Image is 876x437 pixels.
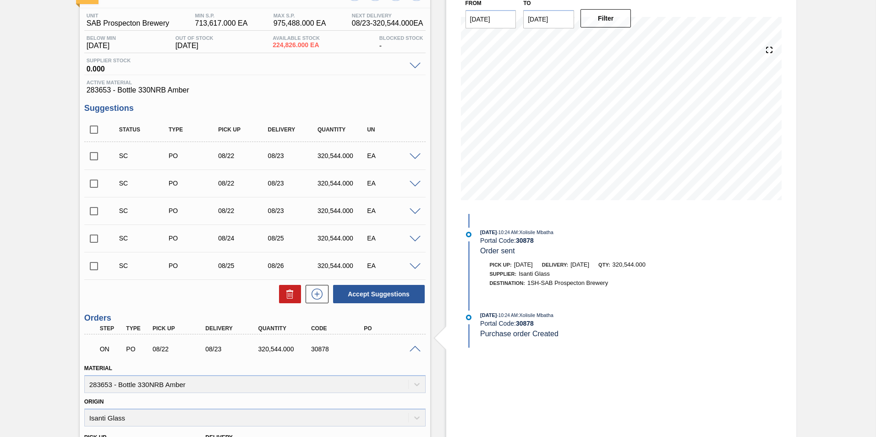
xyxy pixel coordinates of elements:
[465,10,516,28] input: mm/dd/yyyy
[315,180,371,187] div: 320,544.000
[216,262,271,269] div: 08/25/2025
[361,325,421,332] div: PO
[309,325,368,332] div: Code
[266,207,321,214] div: 08/23/2025
[480,229,497,235] span: [DATE]
[87,80,423,85] span: Active Material
[203,345,262,353] div: 08/23/2025
[301,285,328,303] div: New suggestion
[480,247,515,255] span: Order sent
[87,13,170,18] span: Unit
[216,152,271,159] div: 08/22/2025
[87,86,423,94] span: 283653 - Bottle 330NRB Amber
[490,280,525,286] span: Destination:
[274,285,301,303] div: Delete Suggestions
[466,232,471,237] img: atual
[87,42,116,50] span: [DATE]
[100,345,123,353] p: ON
[266,262,321,269] div: 08/26/2025
[195,19,248,27] span: 713,617.000 EA
[216,235,271,242] div: 08/24/2025
[273,42,320,49] span: 224,826.000 EA
[166,235,222,242] div: Purchase order
[87,58,405,63] span: Supplier Stock
[117,207,172,214] div: Suggestion Created
[117,126,172,133] div: Status
[117,180,172,187] div: Suggestion Created
[365,126,420,133] div: UN
[98,325,125,332] div: Step
[87,63,405,72] span: 0.000
[274,19,326,27] span: 975,488.000 EA
[315,126,371,133] div: Quantity
[497,313,518,318] span: - 10:24 AM
[379,35,423,41] span: Blocked Stock
[166,207,222,214] div: Purchase order
[315,235,371,242] div: 320,544.000
[480,237,698,244] div: Portal Code:
[203,325,262,332] div: Delivery
[480,312,497,318] span: [DATE]
[87,35,116,41] span: Below Min
[256,325,315,332] div: Quantity
[480,330,558,338] span: Purchase order Created
[518,312,553,318] span: : Xolisile Mbatha
[613,261,646,268] span: 320,544.000
[274,13,326,18] span: MAX S.P.
[542,262,568,268] span: Delivery:
[365,207,420,214] div: EA
[365,152,420,159] div: EA
[309,345,368,353] div: 30878
[266,180,321,187] div: 08/23/2025
[150,345,209,353] div: 08/22/2025
[377,35,426,50] div: -
[497,230,518,235] span: - 10:24 AM
[98,339,125,359] div: Negotiating Order
[216,180,271,187] div: 08/22/2025
[166,126,222,133] div: Type
[328,284,426,304] div: Accept Suggestions
[570,261,589,268] span: [DATE]
[124,345,151,353] div: Purchase order
[519,270,550,277] span: Isanti Glass
[365,262,420,269] div: EA
[117,152,172,159] div: Suggestion Created
[216,126,271,133] div: Pick up
[516,237,534,244] strong: 30878
[315,207,371,214] div: 320,544.000
[466,315,471,320] img: atual
[84,104,426,113] h3: Suggestions
[333,285,425,303] button: Accept Suggestions
[256,345,315,353] div: 320,544.000
[175,42,214,50] span: [DATE]
[352,13,423,18] span: Next Delivery
[266,235,321,242] div: 08/25/2025
[490,262,512,268] span: Pick up:
[266,152,321,159] div: 08/23/2025
[84,399,104,405] label: Origin
[315,262,371,269] div: 320,544.000
[598,262,610,268] span: Qty:
[523,10,574,28] input: mm/dd/yyyy
[166,180,222,187] div: Purchase order
[166,262,222,269] div: Purchase order
[166,152,222,159] div: Purchase order
[175,35,214,41] span: Out Of Stock
[365,235,420,242] div: EA
[518,229,553,235] span: : Xolisile Mbatha
[365,180,420,187] div: EA
[117,235,172,242] div: Suggestion Created
[315,152,371,159] div: 320,544.000
[150,325,209,332] div: Pick up
[352,19,423,27] span: 08/23 - 320,544.000 EA
[216,207,271,214] div: 08/22/2025
[124,325,151,332] div: Type
[117,262,172,269] div: Suggestion Created
[480,320,698,327] div: Portal Code:
[84,313,426,323] h3: Orders
[273,35,320,41] span: Available Stock
[87,19,170,27] span: SAB Prospecton Brewery
[527,279,608,286] span: 1SH-SAB Prospecton Brewery
[580,9,631,27] button: Filter
[516,320,534,327] strong: 30878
